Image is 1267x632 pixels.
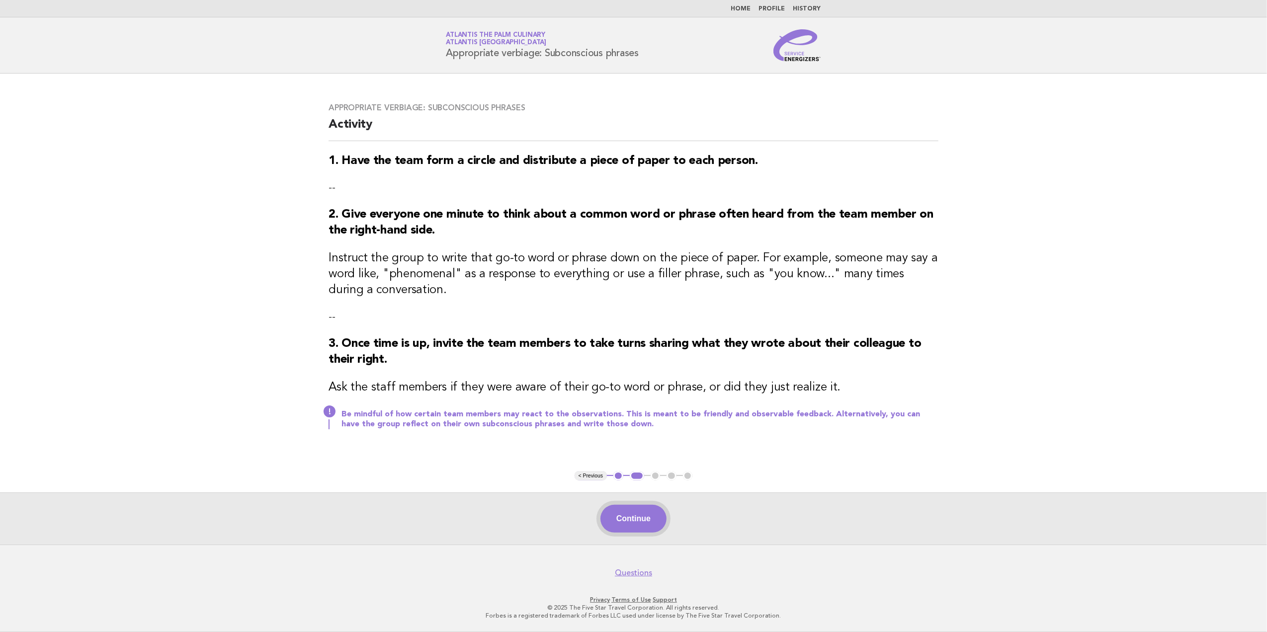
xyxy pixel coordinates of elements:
[590,596,610,603] a: Privacy
[330,612,938,620] p: Forbes is a registered trademark of Forbes LLC used under license by The Five Star Travel Corpora...
[329,250,938,298] h3: Instruct the group to write that go-to word or phrase down on the piece of paper. For example, so...
[329,117,938,141] h2: Activity
[731,6,751,12] a: Home
[575,471,607,481] button: < Previous
[329,155,758,167] strong: 1. Have the team form a circle and distribute a piece of paper to each person.
[329,380,938,395] h3: Ask the staff members if they were aware of their go-to word or phrase, or did they just realize it.
[341,409,938,429] p: Be mindful of how certain team members may react to the observations. This is meant to be friendl...
[773,29,821,61] img: Service Energizers
[600,505,667,533] button: Continue
[446,40,547,46] span: Atlantis [GEOGRAPHIC_DATA]
[630,471,644,481] button: 2
[329,181,938,195] p: --
[611,596,651,603] a: Terms of Use
[330,604,938,612] p: © 2025 The Five Star Travel Corporation. All rights reserved.
[653,596,677,603] a: Support
[446,32,547,46] a: Atlantis The Palm CulinaryAtlantis [GEOGRAPHIC_DATA]
[793,6,821,12] a: History
[759,6,785,12] a: Profile
[613,471,623,481] button: 1
[329,310,938,324] p: --
[329,209,933,237] strong: 2. Give everyone one minute to think about a common word or phrase often heard from the team memb...
[329,103,938,113] h3: Appropriate verbiage: Subconscious phrases
[329,338,921,366] strong: 3. Once time is up, invite the team members to take turns sharing what they wrote about their col...
[330,596,938,604] p: · ·
[615,568,652,578] a: Questions
[446,32,639,58] h1: Appropriate verbiage: Subconscious phrases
